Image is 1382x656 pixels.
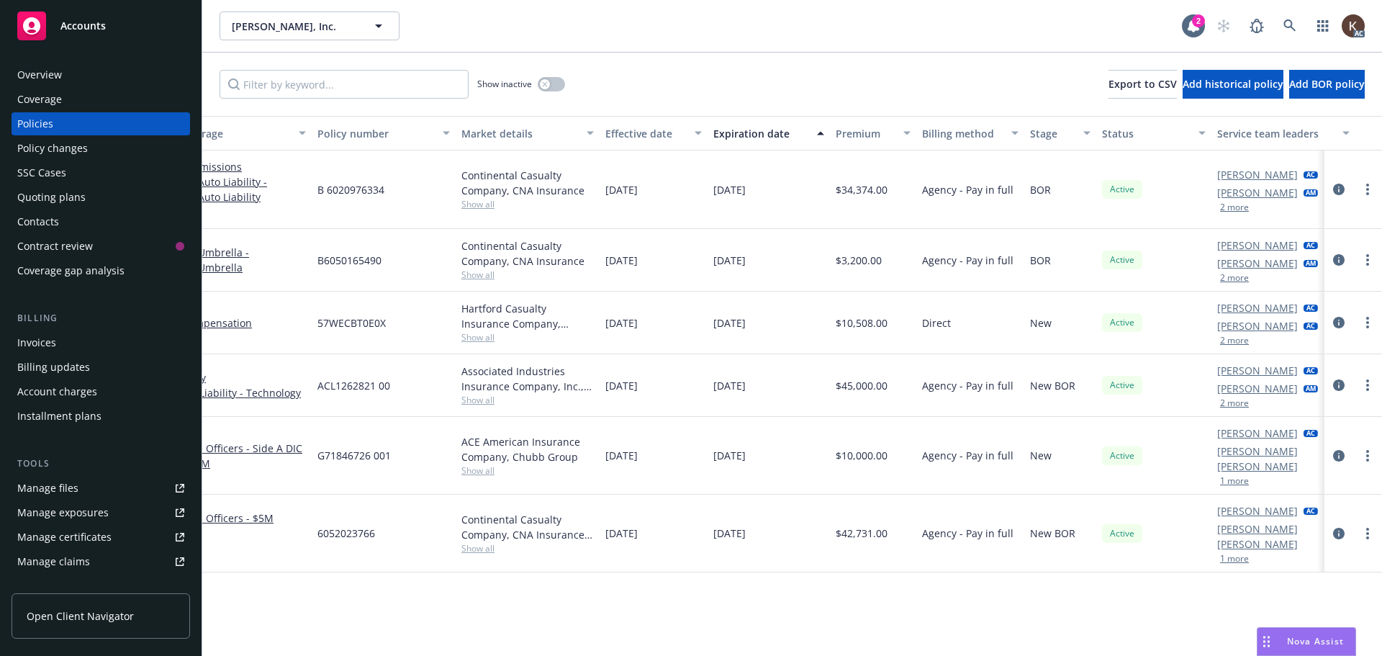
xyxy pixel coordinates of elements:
a: [PERSON_NAME] [1217,381,1298,396]
div: Coverage gap analysis [17,259,125,282]
a: [PERSON_NAME] [1217,426,1298,441]
span: [DATE] [605,448,638,463]
a: Directors and Officers - $5M [137,511,306,526]
a: [PERSON_NAME] [1217,185,1298,200]
span: 6052023766 [317,526,375,541]
div: ACE American Insurance Company, Chubb Group [461,434,594,464]
span: Active [1108,449,1137,462]
span: $34,374.00 [836,182,888,197]
a: more [1359,251,1376,269]
button: Lines of coverage [132,116,312,150]
button: Add historical policy [1183,70,1283,99]
div: Installment plans [17,405,101,428]
span: [DATE] [713,448,746,463]
span: $42,731.00 [836,526,888,541]
span: [DATE] [713,253,746,268]
a: circleInformation [1330,314,1347,331]
span: Active [1108,316,1137,329]
span: Active [1108,183,1137,196]
a: [PERSON_NAME] [1217,318,1298,333]
a: more [1359,525,1376,542]
a: circleInformation [1330,251,1347,269]
span: Agency - Pay in full [922,526,1013,541]
a: Accounts [12,6,190,46]
button: Policy number [312,116,456,150]
button: Service team leaders [1211,116,1355,150]
div: Lines of coverage [137,126,290,141]
span: Show all [461,269,594,281]
span: Show all [461,464,594,477]
span: Accounts [60,20,106,32]
a: Errors and Omissions [137,159,306,174]
button: Premium [830,116,916,150]
div: Hartford Casualty Insurance Company, Hartford Insurance Group [461,301,594,331]
button: Expiration date [708,116,830,150]
div: Account charges [17,380,97,403]
button: Add BOR policy [1289,70,1365,99]
span: [DATE] [713,315,746,331]
span: [DATE] [605,253,638,268]
a: [PERSON_NAME] [PERSON_NAME] [1217,521,1329,552]
span: 57WECBT0E0X [317,315,386,331]
span: Agency - Pay in full [922,378,1013,393]
span: G71846726 001 [317,448,391,463]
a: Policies [12,112,190,135]
button: Status [1096,116,1211,150]
a: circleInformation [1330,447,1347,464]
div: Contacts [17,210,59,233]
div: Billing updates [17,356,90,379]
a: [PERSON_NAME] [1217,363,1298,378]
a: Installment plans [12,405,190,428]
span: Manage exposures [12,501,190,524]
span: BOR [1030,253,1051,268]
div: Policy changes [17,137,88,160]
span: Active [1108,379,1137,392]
button: [PERSON_NAME], Inc. [220,12,399,40]
div: Coverage [17,88,62,111]
a: more [1359,314,1376,331]
a: Coverage [12,88,190,111]
a: circleInformation [1330,525,1347,542]
span: New [1030,315,1052,331]
span: New BOR [1030,378,1075,393]
a: Commercial Umbrella - Commercial Umbrella [137,245,306,275]
div: Status [1102,126,1190,141]
span: $3,200.00 [836,253,882,268]
a: Search [1275,12,1304,40]
img: photo [1342,14,1365,37]
a: more [1359,447,1376,464]
a: [PERSON_NAME] [1217,503,1298,518]
a: 2 more [137,541,306,556]
a: Start snowing [1209,12,1238,40]
a: Manage files [12,477,190,500]
a: Manage claims [12,550,190,573]
a: Quoting plans [12,186,190,209]
div: Effective date [605,126,686,141]
button: Stage [1024,116,1096,150]
a: Coverage gap analysis [12,259,190,282]
div: Continental Casualty Company, CNA Insurance [461,238,594,269]
span: Show all [461,542,594,554]
a: [PERSON_NAME] [1217,256,1298,271]
span: Add historical policy [1183,77,1283,91]
div: Manage certificates [17,526,112,549]
div: Drag to move [1257,628,1275,655]
input: Filter by keyword... [220,70,469,99]
span: ACL1262821 00 [317,378,390,393]
span: $10,508.00 [836,315,888,331]
div: 2 [1192,14,1205,27]
div: Manage BORs [17,575,85,598]
span: [DATE] [605,315,638,331]
span: Nova Assist [1287,635,1344,647]
a: Overview [12,63,190,86]
a: Switch app [1309,12,1337,40]
span: Agency - Pay in full [922,182,1013,197]
span: Add BOR policy [1289,77,1365,91]
div: Billing [12,311,190,325]
span: $45,000.00 [836,378,888,393]
span: Direct [922,315,951,331]
span: Open Client Navigator [27,608,134,624]
span: Active [1108,527,1137,540]
div: Billing method [922,126,1003,141]
a: Crime - $1M [137,526,306,541]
